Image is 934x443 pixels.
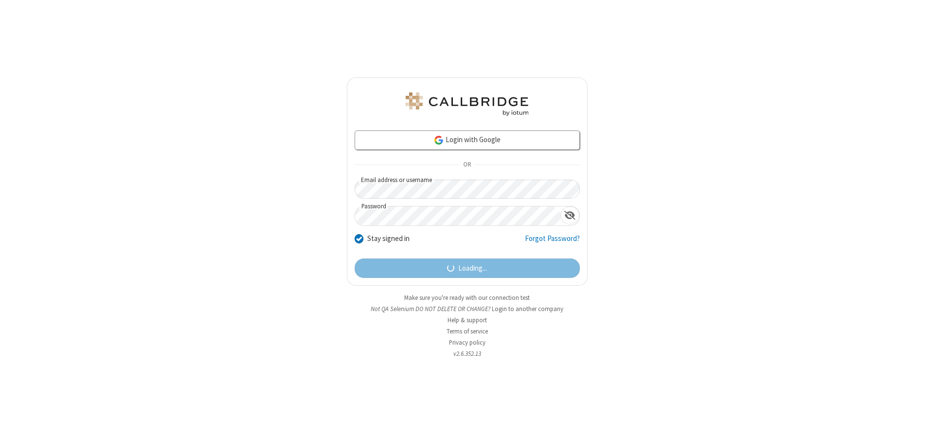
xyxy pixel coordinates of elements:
a: Forgot Password? [525,233,580,252]
div: Show password [560,206,579,224]
img: QA Selenium DO NOT DELETE OR CHANGE [404,92,530,116]
input: Email address or username [355,180,580,199]
a: Privacy policy [449,338,485,347]
a: Terms of service [447,327,488,335]
li: Not QA Selenium DO NOT DELETE OR CHANGE? [347,304,588,314]
button: Loading... [355,258,580,278]
iframe: Chat [910,418,927,436]
span: OR [459,158,475,172]
img: google-icon.png [433,135,444,146]
a: Login with Google [355,130,580,150]
input: Password [355,206,560,225]
li: v2.6.352.13 [347,349,588,358]
button: Login to another company [492,304,563,314]
span: Loading... [458,263,487,274]
label: Stay signed in [367,233,410,244]
a: Help & support [448,316,487,324]
a: Make sure you're ready with our connection test [404,294,530,302]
